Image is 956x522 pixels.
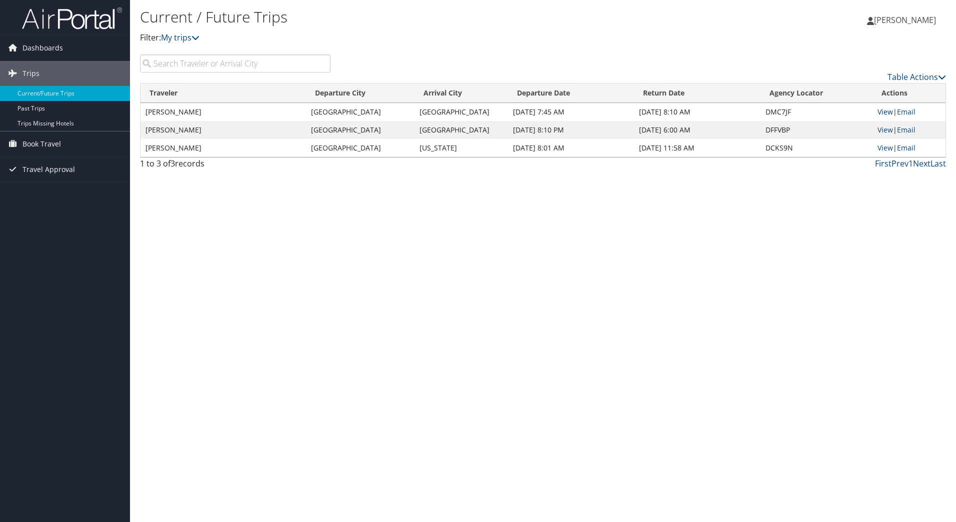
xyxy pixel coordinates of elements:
th: Return Date: activate to sort column ascending [634,83,760,103]
img: airportal-logo.png [22,6,122,30]
a: Table Actions [887,71,946,82]
td: DFFVBP [760,121,872,139]
td: | [872,103,945,121]
span: Dashboards [22,35,63,60]
span: 3 [170,158,175,169]
td: [DATE] 8:10 PM [508,121,634,139]
td: [GEOGRAPHIC_DATA] [414,103,508,121]
a: Last [930,158,946,169]
input: Search Traveler or Arrival City [140,54,330,72]
th: Agency Locator: activate to sort column ascending [760,83,872,103]
a: My trips [161,32,199,43]
th: Departure City: activate to sort column ascending [306,83,414,103]
a: Prev [891,158,908,169]
a: Email [897,107,915,116]
td: DMC7JF [760,103,872,121]
td: [PERSON_NAME] [140,139,306,157]
a: View [877,107,893,116]
td: | [872,121,945,139]
th: Actions [872,83,945,103]
a: 1 [908,158,913,169]
a: Next [913,158,930,169]
td: [GEOGRAPHIC_DATA] [306,121,414,139]
span: Book Travel [22,131,61,156]
td: [PERSON_NAME] [140,121,306,139]
td: [US_STATE] [414,139,508,157]
td: [DATE] 6:00 AM [634,121,760,139]
td: [GEOGRAPHIC_DATA] [306,139,414,157]
a: [PERSON_NAME] [867,5,946,35]
a: View [877,125,893,134]
td: [PERSON_NAME] [140,103,306,121]
span: Travel Approval [22,157,75,182]
td: | [872,139,945,157]
div: 1 to 3 of records [140,157,330,174]
a: Email [897,125,915,134]
span: [PERSON_NAME] [874,14,936,25]
td: [GEOGRAPHIC_DATA] [306,103,414,121]
td: [DATE] 8:10 AM [634,103,760,121]
p: Filter: [140,31,677,44]
a: View [877,143,893,152]
span: Trips [22,61,39,86]
a: First [875,158,891,169]
h1: Current / Future Trips [140,6,677,27]
a: Email [897,143,915,152]
td: DCKS9N [760,139,872,157]
td: [DATE] 11:58 AM [634,139,760,157]
th: Traveler: activate to sort column ascending [140,83,306,103]
td: [DATE] 8:01 AM [508,139,634,157]
th: Arrival City: activate to sort column ascending [414,83,508,103]
th: Departure Date: activate to sort column descending [508,83,634,103]
td: [DATE] 7:45 AM [508,103,634,121]
td: [GEOGRAPHIC_DATA] [414,121,508,139]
